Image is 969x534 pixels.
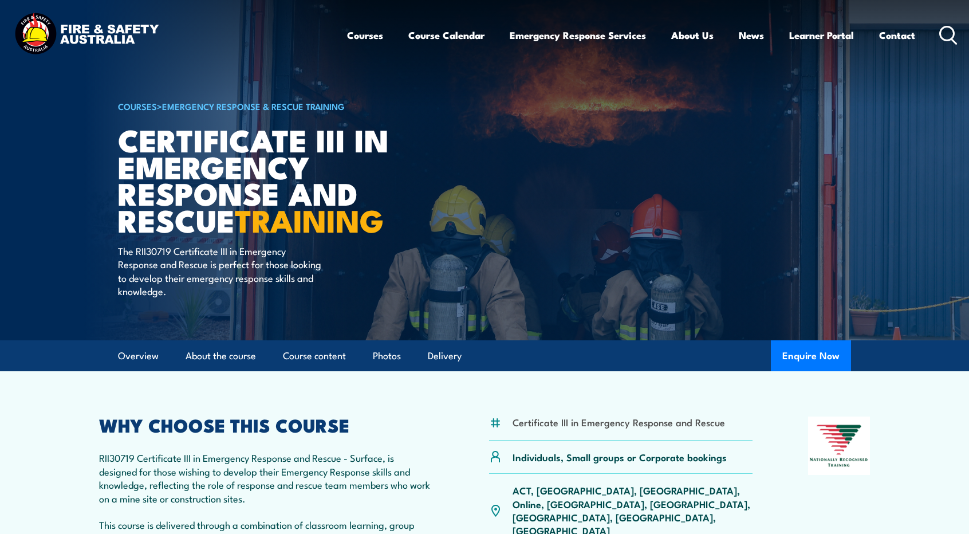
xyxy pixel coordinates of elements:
[118,244,327,298] p: The RII30719 Certificate III in Emergency Response and Rescue is perfect for those looking to dev...
[510,20,646,50] a: Emergency Response Services
[118,126,401,233] h1: Certificate III in Emergency Response and Rescue
[808,417,870,475] img: Nationally Recognised Training logo.
[118,99,401,113] h6: >
[513,415,725,429] li: Certificate III in Emergency Response and Rescue
[771,340,851,371] button: Enquire Now
[186,341,256,371] a: About the course
[739,20,764,50] a: News
[671,20,714,50] a: About Us
[235,195,384,243] strong: TRAINING
[428,341,462,371] a: Delivery
[347,20,383,50] a: Courses
[879,20,915,50] a: Contact
[408,20,484,50] a: Course Calendar
[373,341,401,371] a: Photos
[118,100,157,112] a: COURSES
[99,417,434,433] h2: WHY CHOOSE THIS COURSE
[283,341,346,371] a: Course content
[513,450,727,464] p: Individuals, Small groups or Corporate bookings
[162,100,345,112] a: Emergency Response & Rescue Training
[118,341,159,371] a: Overview
[789,20,854,50] a: Learner Portal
